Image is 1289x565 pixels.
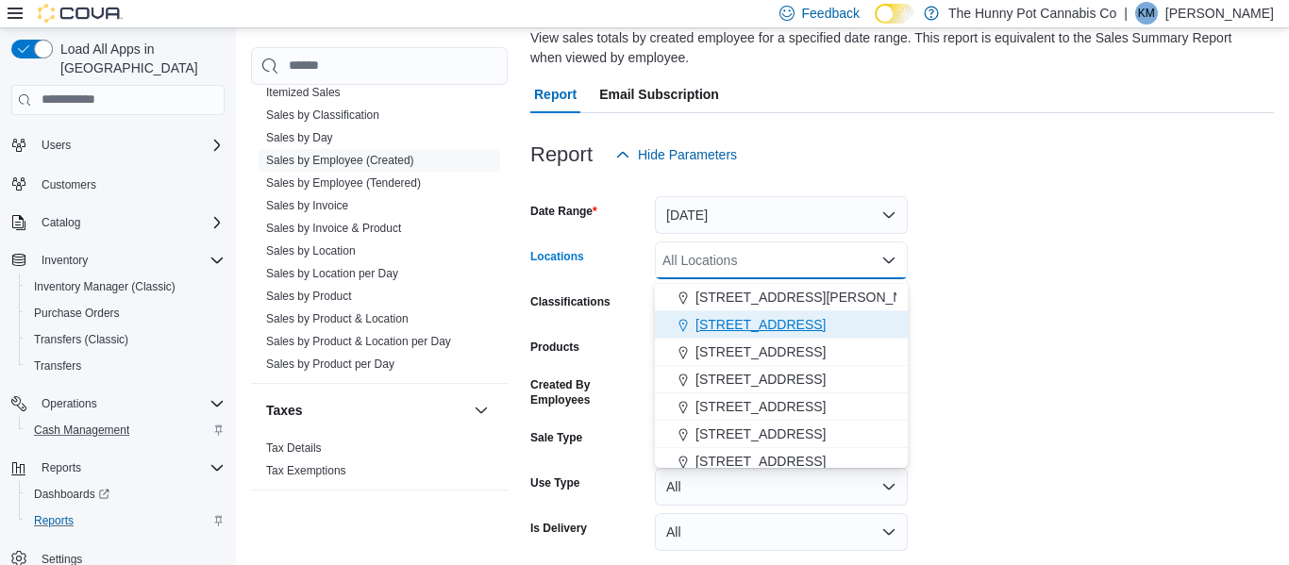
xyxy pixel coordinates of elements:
[530,430,582,445] label: Sale Type
[251,437,508,490] div: Taxes
[34,358,81,374] span: Transfers
[19,353,232,379] button: Transfers
[266,243,356,258] span: Sales by Location
[266,86,341,99] a: Itemized Sales
[26,355,225,377] span: Transfers
[34,306,120,321] span: Purchase Orders
[26,302,225,324] span: Purchase Orders
[266,401,466,420] button: Taxes
[34,513,74,528] span: Reports
[34,392,105,415] button: Operations
[266,222,401,235] a: Sales by Invoice & Product
[38,4,123,23] img: Cova
[655,468,908,506] button: All
[42,177,96,192] span: Customers
[26,509,225,532] span: Reports
[4,455,232,481] button: Reports
[26,328,136,351] a: Transfers (Classic)
[530,28,1264,68] div: View sales totals by created employee for a specified date range. This report is equivalent to th...
[34,249,95,272] button: Inventory
[4,170,232,197] button: Customers
[530,249,584,264] label: Locations
[608,136,745,174] button: Hide Parameters
[34,457,89,479] button: Reports
[26,419,225,441] span: Cash Management
[42,253,88,268] span: Inventory
[19,274,232,300] button: Inventory Manager (Classic)
[34,332,128,347] span: Transfers (Classic)
[266,154,414,167] a: Sales by Employee (Created)
[42,138,71,153] span: Users
[19,417,232,443] button: Cash Management
[655,339,908,366] button: [STREET_ADDRESS]
[266,463,346,478] span: Tax Exemptions
[881,253,896,268] button: Close list of options
[34,423,129,438] span: Cash Management
[599,75,719,113] span: Email Subscription
[266,335,451,348] a: Sales by Product & Location per Day
[4,247,232,274] button: Inventory
[530,340,579,355] label: Products
[655,196,908,234] button: [DATE]
[26,302,127,324] a: Purchase Orders
[26,483,117,506] a: Dashboards
[266,85,341,100] span: Itemized Sales
[4,209,232,236] button: Catalog
[695,370,826,389] span: [STREET_ADDRESS]
[655,421,908,448] button: [STREET_ADDRESS]
[530,475,579,490] label: Use Type
[266,290,352,303] a: Sales by Product
[34,134,225,157] span: Users
[251,81,508,383] div: Sales
[266,266,398,281] span: Sales by Location per Day
[655,311,908,339] button: [STREET_ADDRESS]
[1135,2,1158,25] div: Keegan Muir
[266,441,322,455] a: Tax Details
[534,75,577,113] span: Report
[875,24,876,25] span: Dark Mode
[266,130,333,145] span: Sales by Day
[53,40,225,77] span: Load All Apps in [GEOGRAPHIC_DATA]
[266,175,421,191] span: Sales by Employee (Tendered)
[266,312,409,325] a: Sales by Product & Location
[34,172,225,195] span: Customers
[655,284,908,311] button: [STREET_ADDRESS][PERSON_NAME]
[530,204,597,219] label: Date Range
[34,487,109,502] span: Dashboards
[655,366,908,393] button: [STREET_ADDRESS]
[26,275,225,298] span: Inventory Manager (Classic)
[34,392,225,415] span: Operations
[1124,2,1128,25] p: |
[26,419,137,441] a: Cash Management
[266,108,379,122] a: Sales by Classification
[1165,2,1274,25] p: [PERSON_NAME]
[42,460,81,475] span: Reports
[19,481,232,507] a: Dashboards
[695,342,826,361] span: [STREET_ADDRESS]
[695,424,826,443] span: [STREET_ADDRESS]
[470,399,493,422] button: Taxes
[26,483,225,506] span: Dashboards
[802,4,860,23] span: Feedback
[266,464,346,477] a: Tax Exemptions
[530,377,647,407] label: Created By Employees
[26,509,81,532] a: Reports
[695,452,826,471] span: [STREET_ADDRESS]
[266,334,451,349] span: Sales by Product & Location per Day
[266,267,398,280] a: Sales by Location per Day
[948,2,1116,25] p: The Hunny Pot Cannabis Co
[266,131,333,144] a: Sales by Day
[530,143,593,166] h3: Report
[34,279,176,294] span: Inventory Manager (Classic)
[638,145,737,164] span: Hide Parameters
[19,507,232,534] button: Reports
[266,198,348,213] span: Sales by Invoice
[34,211,88,234] button: Catalog
[19,326,232,353] button: Transfers (Classic)
[266,244,356,258] a: Sales by Location
[34,211,225,234] span: Catalog
[4,132,232,158] button: Users
[266,440,322,456] span: Tax Details
[655,513,908,551] button: All
[42,396,97,411] span: Operations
